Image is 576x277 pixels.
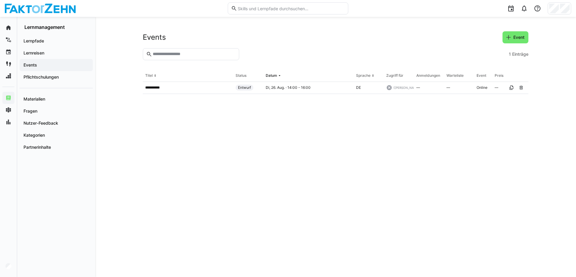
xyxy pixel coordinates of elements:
h2: Events [143,33,166,42]
span: ([PERSON_NAME]) [393,86,421,90]
div: Zugriff für [386,73,403,78]
div: Status [236,73,246,78]
div: Sprache [356,73,371,78]
span: Event [512,34,525,40]
button: Event [502,31,528,43]
span: DE [356,85,361,90]
span: Entwurf [238,85,251,90]
div: Event [477,73,486,78]
span: — [495,85,498,90]
div: Preis [495,73,503,78]
span: 1 [509,51,511,57]
input: Skills und Lernpfade durchsuchen… [237,6,345,11]
div: Titel [145,73,153,78]
span: Online [477,85,487,90]
div: Anmeldungen [416,73,440,78]
div: Datum [266,73,277,78]
div: Warteliste [446,73,464,78]
span: — [416,85,420,90]
span: Di, 26. Aug. · 14:00 - 16:00 [266,85,311,90]
span: — [446,85,450,90]
span: Einträge [512,51,528,57]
